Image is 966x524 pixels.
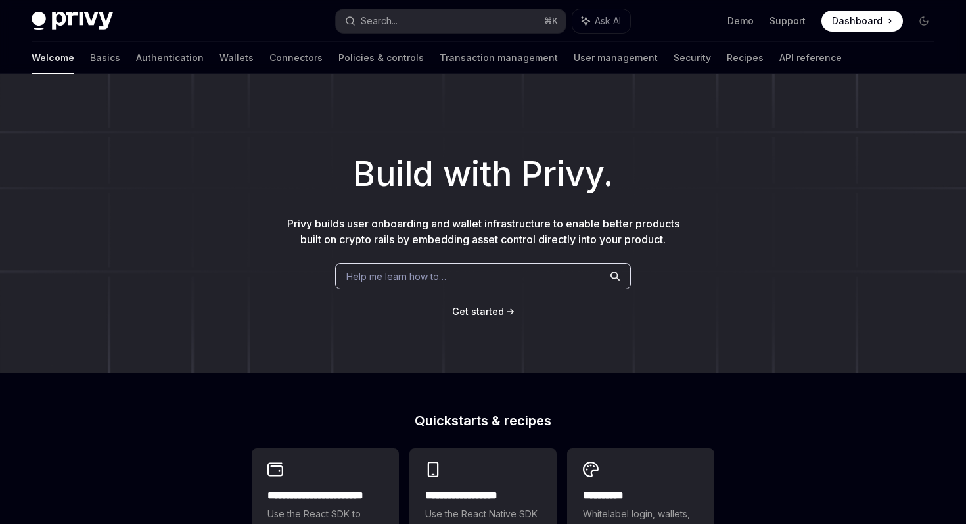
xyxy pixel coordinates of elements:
a: API reference [779,42,842,74]
h2: Quickstarts & recipes [252,414,714,427]
div: Search... [361,13,398,29]
img: dark logo [32,12,113,30]
a: Welcome [32,42,74,74]
span: Help me learn how to… [346,270,446,283]
button: Search...⌘K [336,9,565,33]
span: Dashboard [832,14,883,28]
h1: Build with Privy. [21,149,945,200]
button: Ask AI [572,9,630,33]
a: Get started [452,305,504,318]
a: Basics [90,42,120,74]
span: Get started [452,306,504,317]
a: Demo [727,14,754,28]
a: Authentication [136,42,204,74]
span: Privy builds user onboarding and wallet infrastructure to enable better products built on crypto ... [287,217,679,246]
a: Security [674,42,711,74]
a: Recipes [727,42,764,74]
span: Ask AI [595,14,621,28]
a: Dashboard [821,11,903,32]
button: Toggle dark mode [913,11,934,32]
a: Support [770,14,806,28]
span: ⌘ K [544,16,558,26]
a: Wallets [219,42,254,74]
a: Policies & controls [338,42,424,74]
a: Transaction management [440,42,558,74]
a: Connectors [269,42,323,74]
a: User management [574,42,658,74]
